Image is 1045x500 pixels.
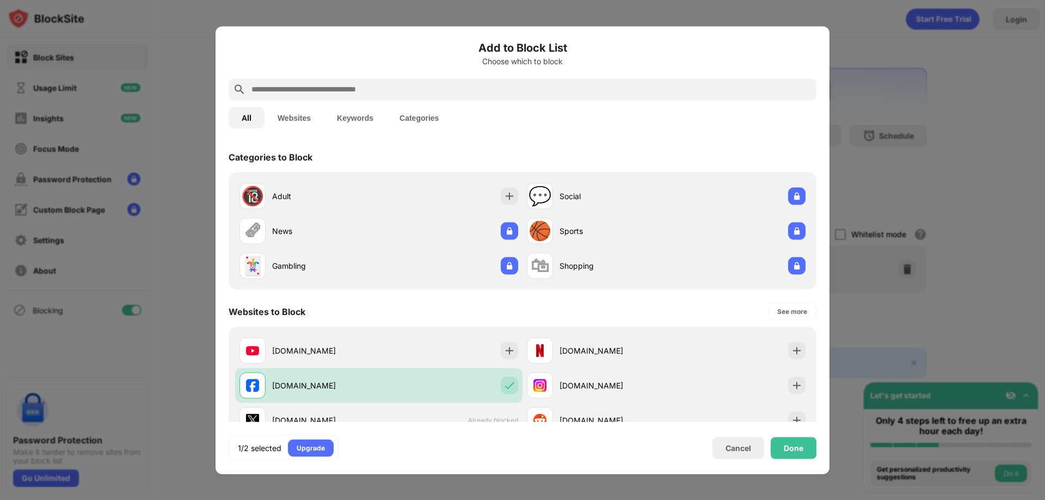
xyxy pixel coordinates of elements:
[229,57,816,65] div: Choose which to block
[468,416,518,424] span: Already blocked
[246,344,259,357] img: favicons
[229,151,312,162] div: Categories to Block
[272,380,379,391] div: [DOMAIN_NAME]
[560,190,666,202] div: Social
[560,260,666,271] div: Shopping
[272,345,379,356] div: [DOMAIN_NAME]
[297,442,325,453] div: Upgrade
[243,220,262,242] div: 🗞
[272,260,379,271] div: Gambling
[560,380,666,391] div: [DOMAIN_NAME]
[560,415,666,426] div: [DOMAIN_NAME]
[233,83,246,96] img: search.svg
[272,190,379,202] div: Adult
[777,306,807,317] div: See more
[560,345,666,356] div: [DOMAIN_NAME]
[560,225,666,237] div: Sports
[246,413,259,427] img: favicons
[528,185,551,207] div: 💬
[246,379,259,392] img: favicons
[238,442,281,453] div: 1/2 selected
[726,443,751,453] div: Cancel
[272,225,379,237] div: News
[241,255,264,277] div: 🃏
[272,415,379,426] div: [DOMAIN_NAME]
[533,413,546,427] img: favicons
[533,344,546,357] img: favicons
[241,185,264,207] div: 🔞
[324,107,386,128] button: Keywords
[229,107,265,128] button: All
[528,220,551,242] div: 🏀
[229,306,305,317] div: Websites to Block
[531,255,549,277] div: 🛍
[533,379,546,392] img: favicons
[386,107,452,128] button: Categories
[229,39,816,55] h6: Add to Block List
[784,443,803,452] div: Done
[265,107,324,128] button: Websites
